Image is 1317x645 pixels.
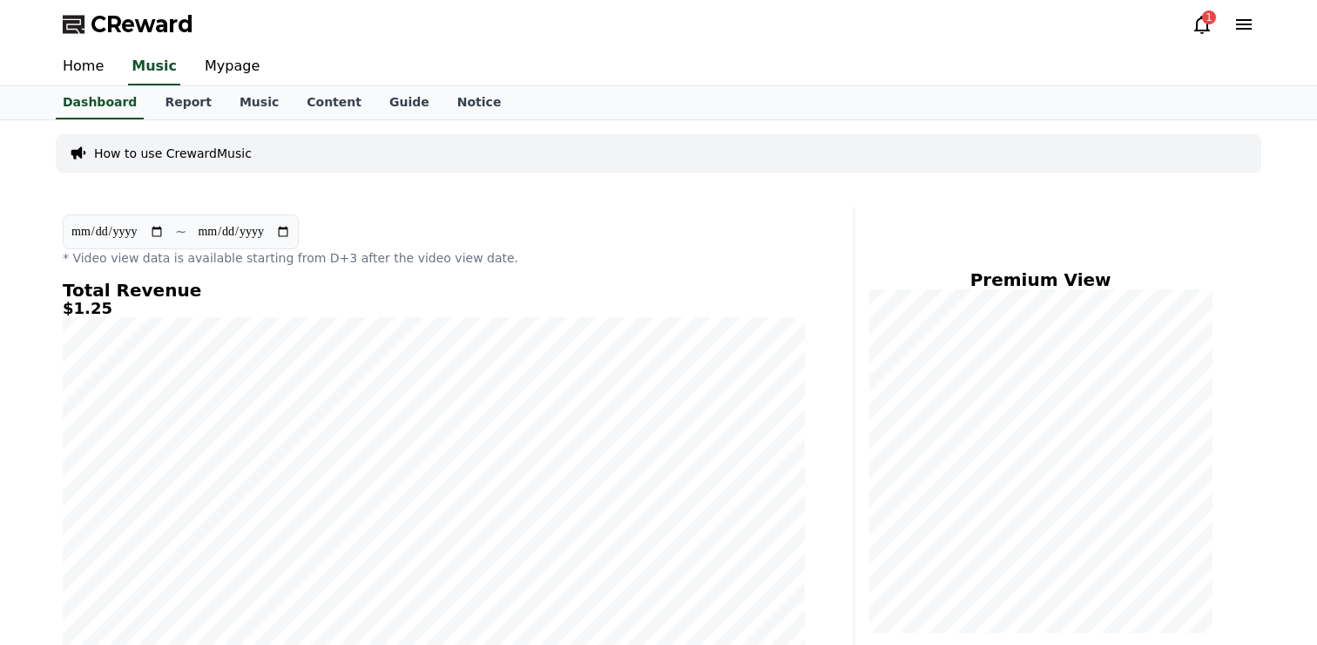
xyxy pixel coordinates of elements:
span: CReward [91,10,193,38]
h5: $1.25 [63,300,805,317]
a: Music [226,86,293,119]
a: Dashboard [56,86,144,119]
a: CReward [63,10,193,38]
p: * Video view data is available starting from D+3 after the video view date. [63,249,805,267]
a: Guide [375,86,443,119]
a: 1 [1192,14,1212,35]
h4: Total Revenue [63,281,805,300]
a: Home [49,49,118,85]
a: Content [293,86,375,119]
a: How to use CrewardMusic [94,145,252,162]
h4: Premium View [868,270,1212,289]
a: Report [151,86,226,119]
a: Music [128,49,180,85]
a: Notice [443,86,516,119]
div: 1 [1202,10,1216,24]
p: ~ [175,221,186,242]
a: Mypage [191,49,274,85]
